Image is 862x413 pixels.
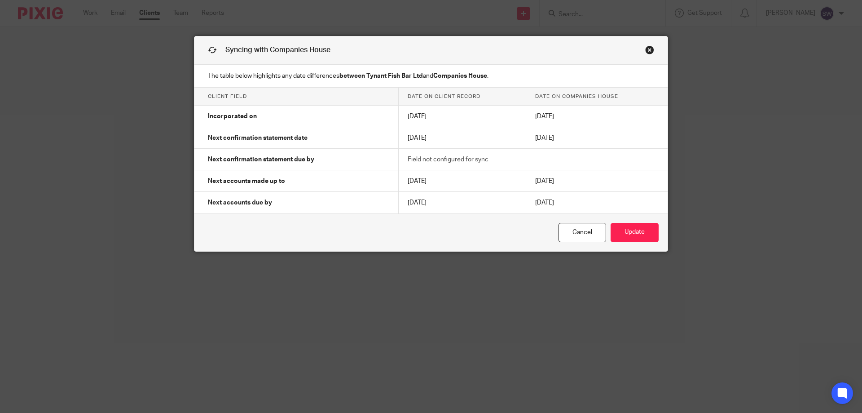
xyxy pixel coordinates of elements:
td: Next accounts due by [194,192,399,213]
th: Date on Companies House [526,88,668,106]
td: [DATE] [399,106,526,127]
th: Date on client record [399,88,526,106]
button: Update [611,223,659,242]
td: Next accounts made up to [194,170,399,192]
strong: between Tynant Fish Bar Ltd [339,73,423,79]
strong: Companies House [433,73,487,79]
a: Close this dialog window [645,45,654,58]
td: [DATE] [399,192,526,213]
span: Syncing with Companies House [225,46,330,53]
a: Cancel [559,223,606,242]
p: The table below highlights any date differences and . [194,65,668,88]
td: [DATE] [526,106,668,127]
td: [DATE] [399,170,526,192]
td: Next confirmation statement due by [194,149,399,170]
td: [DATE] [526,127,668,149]
td: [DATE] [526,192,668,213]
th: Client field [194,88,399,106]
td: [DATE] [399,127,526,149]
td: Incorporated on [194,106,399,127]
td: Next confirmation statement date [194,127,399,149]
td: Field not configured for sync [399,149,668,170]
td: [DATE] [526,170,668,192]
